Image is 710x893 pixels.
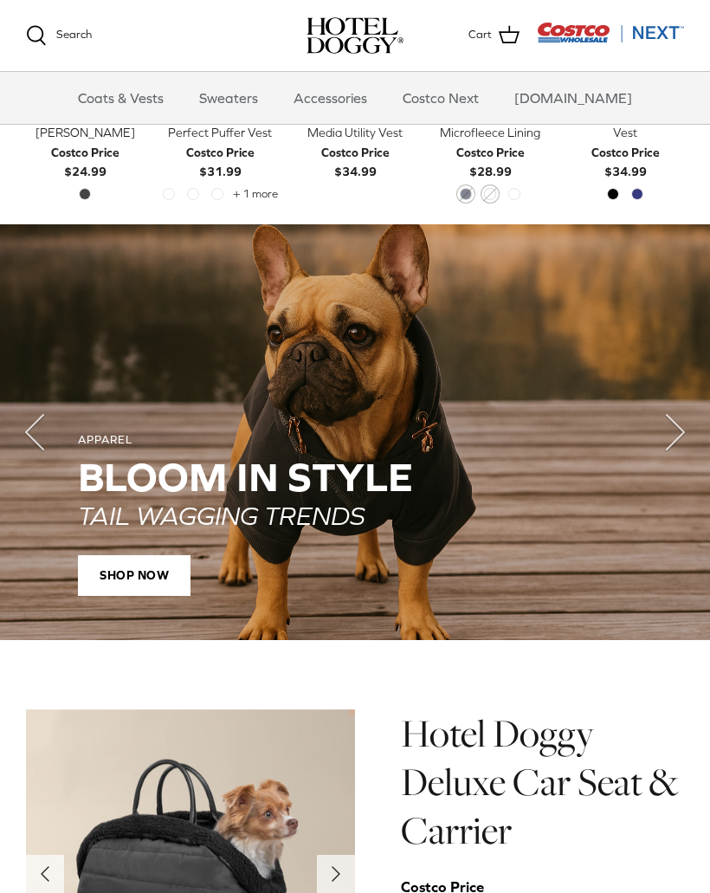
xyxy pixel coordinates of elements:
span: SHOP NOW [78,555,190,597]
a: Search [26,25,92,46]
div: Costco Price [591,143,660,162]
a: Accessories [278,72,383,124]
b: $31.99 [186,143,255,178]
a: Color Block Mixed Media Utility Vest Costco Price$34.99 [296,104,414,182]
div: Costco Price [456,143,525,162]
a: Visit Costco Next [537,33,684,46]
button: Previous [26,855,64,893]
div: Costco Price [321,143,390,162]
a: [DOMAIN_NAME] [499,72,648,124]
b: $34.99 [591,143,660,178]
span: Search [56,28,92,41]
div: Costco Price [186,143,255,162]
a: Coats & Vests [62,72,179,124]
img: hoteldoggycom [307,17,403,54]
a: Nylon Quilted Utility Vest Costco Price$34.99 [566,104,684,182]
span: Cart [468,26,492,44]
a: Costco Next [387,72,494,124]
b: $24.99 [51,143,119,178]
a: hoteldoggy.com hoteldoggycom [307,17,403,54]
b: $28.99 [456,143,525,178]
img: Costco Next [537,22,684,43]
div: Costco Price [51,143,119,162]
a: Sweaters [184,72,274,124]
button: Next [641,398,710,467]
button: Next [317,855,355,893]
a: Hotel Doggy Quilted Perfect Puffer Vest Costco Price$31.99 [161,104,279,182]
h2: Bloom in Style [78,455,632,500]
span: + 1 more [233,188,278,200]
a: Quilted Fleece [PERSON_NAME] Costco Price$24.99 [26,104,144,182]
h1: Hotel Doggy Deluxe Car Seat & Carrier [401,709,684,856]
em: TAIL WAGGING TRENDS [78,501,365,530]
div: APPAREL [78,433,632,448]
a: Cart [468,24,520,47]
b: $34.99 [321,143,390,178]
a: Puffer Vest with Microfleece Lining Costco Price$28.99 [431,104,549,182]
